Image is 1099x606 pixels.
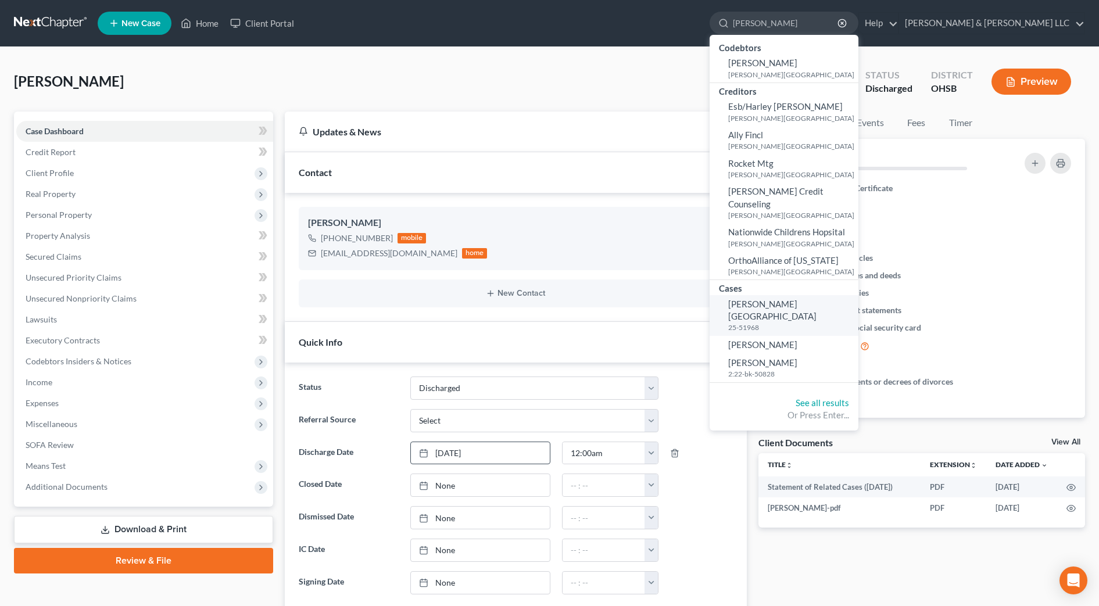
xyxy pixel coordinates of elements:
div: District [931,69,973,82]
label: Referral Source [293,409,404,432]
small: [PERSON_NAME][GEOGRAPHIC_DATA] [728,113,855,123]
input: -- : -- [563,474,645,496]
label: Signing Date [293,571,404,594]
span: Means Test [26,461,66,471]
div: home [462,248,488,259]
span: [PERSON_NAME] Credit Counseling [728,186,824,209]
a: OrthoAlliance of [US_STATE][PERSON_NAME][GEOGRAPHIC_DATA] [710,252,858,280]
span: Esb/Harley [PERSON_NAME] [728,101,843,112]
td: [DATE] [986,476,1057,497]
a: Fees [898,112,935,134]
input: Search by name... [733,12,839,34]
span: OrthoAlliance of [US_STATE] [728,255,839,266]
td: PDF [921,497,986,518]
i: unfold_more [786,462,793,469]
span: Executory Contracts [26,335,100,345]
div: OHSB [931,82,973,95]
a: [DATE] [411,442,550,464]
div: Status [865,69,912,82]
a: Download & Print [14,516,273,543]
a: Secured Claims [16,246,273,267]
div: Creditors [710,83,858,98]
td: [PERSON_NAME]-pdf [758,497,921,518]
small: [PERSON_NAME][GEOGRAPHIC_DATA] [728,239,855,249]
a: Unsecured Nonpriority Claims [16,288,273,309]
span: [PERSON_NAME] [728,58,797,68]
span: Unsecured Priority Claims [26,272,121,282]
td: [DATE] [986,497,1057,518]
a: [PERSON_NAME][GEOGRAPHIC_DATA]25-51968 [710,295,858,336]
span: Personal Property [26,210,92,220]
span: Property Analysis [26,231,90,241]
span: Quick Info [299,336,342,347]
a: None [411,572,550,594]
a: None [411,474,550,496]
div: Open Intercom Messenger [1059,566,1087,594]
a: Client Portal [224,13,300,34]
span: Ally Fincl [728,130,763,140]
div: Codebtors [710,40,858,54]
a: [PERSON_NAME] [710,336,858,354]
span: [PERSON_NAME][GEOGRAPHIC_DATA] [728,299,817,321]
a: Rocket Mtg[PERSON_NAME][GEOGRAPHIC_DATA] [710,155,858,183]
a: Titleunfold_more [768,460,793,469]
span: Case Dashboard [26,126,84,136]
a: Home [175,13,224,34]
a: SOFA Review [16,435,273,456]
div: [PHONE_NUMBER] [321,232,393,244]
span: Client Profile [26,168,74,178]
span: New Case [121,19,160,28]
small: 25-51968 [728,322,855,332]
a: Lawsuits [16,309,273,330]
input: -- : -- [563,539,645,561]
i: expand_more [1041,462,1048,469]
input: -- : -- [563,572,645,594]
span: Separation agreements or decrees of divorces [789,376,953,388]
a: None [411,539,550,561]
span: Contact [299,167,332,178]
label: Closed Date [293,474,404,497]
input: -- : -- [563,507,645,529]
a: [PERSON_NAME] Credit Counseling[PERSON_NAME][GEOGRAPHIC_DATA] [710,182,858,223]
div: Client Documents [758,436,833,449]
span: [PERSON_NAME] [728,357,797,368]
a: Events [847,112,893,134]
div: Discharged [865,82,912,95]
div: [PERSON_NAME] [308,216,724,230]
span: [PERSON_NAME] [728,339,797,350]
input: -- : -- [563,442,645,464]
span: SOFA Review [26,440,74,450]
div: mobile [398,233,427,243]
a: Extensionunfold_more [930,460,977,469]
div: Or Press Enter... [719,409,849,421]
a: Esb/Harley [PERSON_NAME][PERSON_NAME][GEOGRAPHIC_DATA] [710,98,858,126]
span: Income [26,377,52,387]
a: Timer [940,112,982,134]
a: Credit Report [16,142,273,163]
label: IC Date [293,539,404,562]
span: Miscellaneous [26,419,77,429]
small: [PERSON_NAME][GEOGRAPHIC_DATA] [728,267,855,277]
span: Expenses [26,398,59,408]
span: Additional Documents [26,482,108,492]
a: Case Dashboard [16,121,273,142]
label: Status [293,376,404,400]
a: [PERSON_NAME][PERSON_NAME][GEOGRAPHIC_DATA] [710,54,858,83]
span: Nationwide Childrens Hopsital [728,227,845,237]
div: [EMAIL_ADDRESS][DOMAIN_NAME] [321,248,457,259]
small: [PERSON_NAME][GEOGRAPHIC_DATA] [728,141,855,151]
div: Updates & News [299,125,698,138]
span: Credit Report [26,147,76,157]
a: Unsecured Priority Claims [16,267,273,288]
span: Lawsuits [26,314,57,324]
a: Ally Fincl[PERSON_NAME][GEOGRAPHIC_DATA] [710,126,858,155]
a: [PERSON_NAME] & [PERSON_NAME] LLC [899,13,1084,34]
a: Executory Contracts [16,330,273,351]
a: See all results [796,397,849,408]
span: Unsecured Nonpriority Claims [26,293,137,303]
i: unfold_more [970,462,977,469]
label: Discharge Date [293,442,404,465]
a: View All [1051,438,1080,446]
span: Rocket Mtg [728,158,774,168]
div: Cases [710,280,858,295]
